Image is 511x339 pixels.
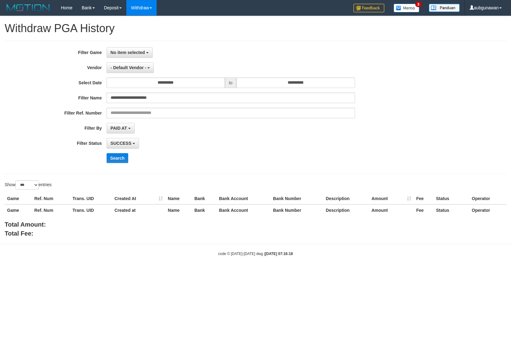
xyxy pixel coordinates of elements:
img: Button%20Memo.svg [394,4,420,12]
b: Total Amount: [5,221,46,228]
th: Bank Number [271,193,323,204]
span: No item selected [111,50,145,55]
h1: Withdraw PGA History [5,22,506,35]
small: code © [DATE]-[DATE] dwg | [218,252,293,256]
span: 3 [415,2,422,7]
th: Created at [112,204,165,216]
button: No item selected [107,47,153,58]
th: Status [433,204,469,216]
button: PAID AT [107,123,135,133]
img: panduan.png [429,4,460,12]
select: Showentries [15,180,39,190]
th: Bank [192,193,217,204]
th: Bank Account [217,193,271,204]
th: Fee [414,193,433,204]
th: Status [433,193,469,204]
th: Name [165,204,192,216]
span: PAID AT [111,126,127,131]
b: Total Fee: [5,230,33,237]
th: Operator [469,193,506,204]
button: Search [107,153,129,163]
th: Bank Number [271,204,323,216]
th: Game [5,204,32,216]
th: Game [5,193,32,204]
th: Ref. Num [32,193,70,204]
span: - Default Vendor - [111,65,146,70]
button: SUCCESS [107,138,139,149]
img: MOTION_logo.png [5,3,52,12]
th: Created At [112,193,165,204]
th: Name [165,193,192,204]
img: Feedback.jpg [353,4,384,12]
th: Amount [369,204,414,216]
th: Description [323,204,369,216]
th: Description [323,193,369,204]
th: Ref. Num [32,204,70,216]
label: Show entries [5,180,52,190]
th: Bank Account [217,204,271,216]
th: Trans. UID [70,193,112,204]
th: Fee [414,204,433,216]
th: Trans. UID [70,204,112,216]
span: SUCCESS [111,141,132,146]
th: Bank [192,204,217,216]
strong: [DATE] 07:16:18 [265,252,293,256]
th: Amount [369,193,414,204]
th: Operator [469,204,506,216]
span: to [225,77,237,88]
button: - Default Vendor - [107,62,154,73]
